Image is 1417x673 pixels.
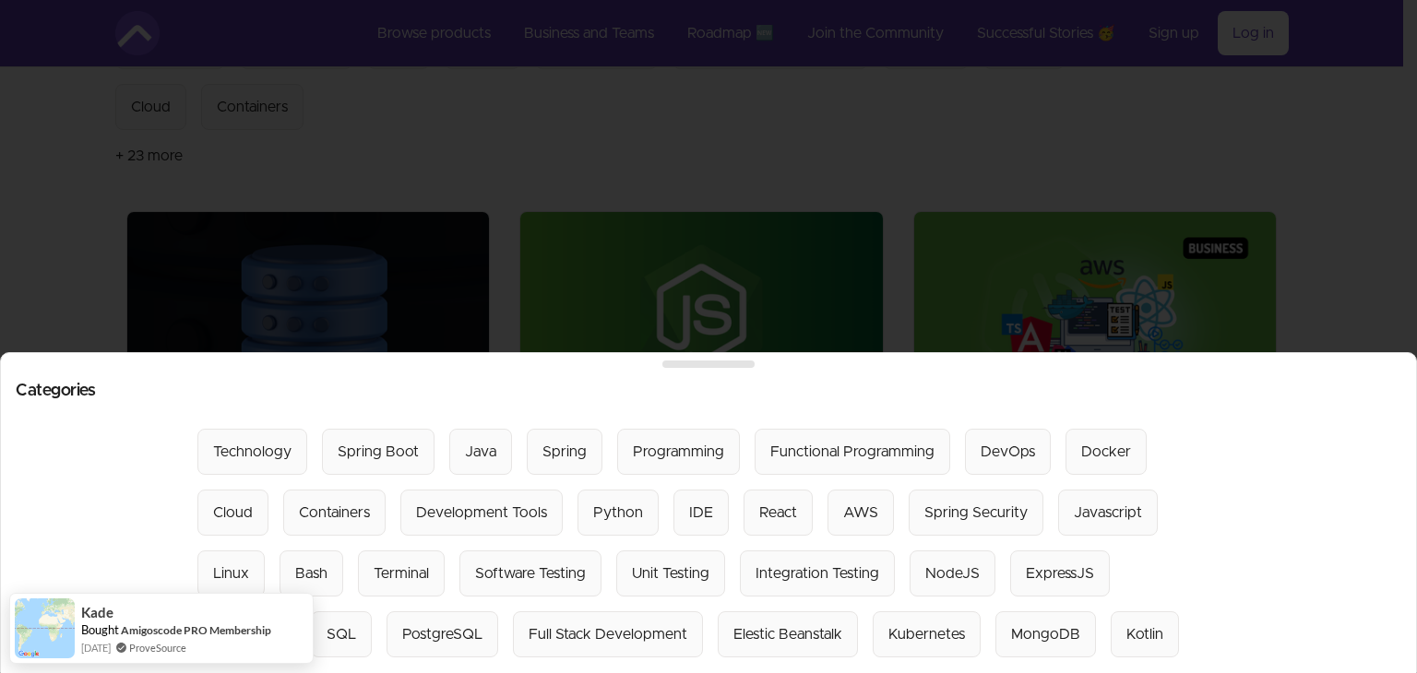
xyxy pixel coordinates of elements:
div: React [759,502,797,524]
div: Spring Boot [338,441,419,463]
div: Java [465,441,496,463]
div: Kubernetes [888,623,965,645]
div: SQL [327,623,356,645]
div: IDE [689,502,713,524]
div: PostgreSQL [402,623,482,645]
div: Containers [299,502,370,524]
div: MongoDB [1011,623,1080,645]
div: AWS [843,502,878,524]
div: DevOps [981,441,1035,463]
div: Cloud [213,502,253,524]
div: Linux [213,562,249,584]
div: Spring [542,441,587,463]
div: Technology [213,441,292,463]
div: Integration Testing [756,562,879,584]
div: Databases [213,623,280,645]
div: Terminal [374,562,429,584]
div: Elestic Beanstalk [733,623,842,645]
div: Docker [1081,441,1131,463]
div: Programming [633,441,724,463]
div: Bash [295,562,327,584]
div: NodeJS [925,562,980,584]
div: Kotlin [1126,623,1163,645]
div: Software Testing [475,562,586,584]
div: Spring Security [924,502,1028,524]
div: ExpressJS [1026,562,1094,584]
div: Javascript [1074,502,1142,524]
div: Development Tools [416,502,547,524]
div: Full Stack Development [529,623,687,645]
h2: Categories [16,383,1401,399]
div: Python [593,502,643,524]
div: Unit Testing [632,562,709,584]
div: Functional Programming [770,441,935,463]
